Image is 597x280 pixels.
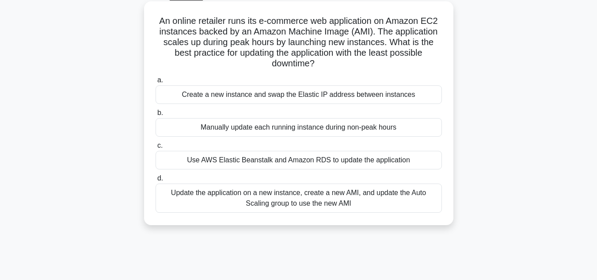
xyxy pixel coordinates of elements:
[157,142,163,149] span: c.
[157,76,163,84] span: a.
[155,15,443,69] h5: An online retailer runs its e-commerce web application on Amazon EC2 instances backed by an Amazo...
[156,151,442,169] div: Use AWS Elastic Beanstalk and Amazon RDS to update the application
[157,174,163,182] span: d.
[157,109,163,116] span: b.
[156,85,442,104] div: Create a new instance and swap the Elastic IP address between instances
[156,184,442,213] div: Update the application on a new instance, create a new AMI, and update the Auto Scaling group to ...
[156,118,442,137] div: Manually update each running instance during non-peak hours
